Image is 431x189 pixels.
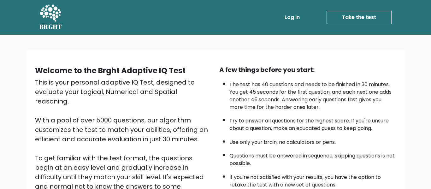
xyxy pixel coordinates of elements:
li: Use only your brain, no calculators or pens. [229,135,396,146]
div: A few things before you start: [219,65,396,74]
a: BRGHT [39,3,62,32]
li: Try to answer all questions for the highest score. If you're unsure about a question, make an edu... [229,114,396,132]
a: Log in [282,11,302,24]
li: If you're not satisfied with your results, you have the option to retake the test with a new set ... [229,170,396,189]
a: Take the test [327,11,392,24]
li: The test has 40 questions and needs to be finished in 30 minutes. You get 45 seconds for the firs... [229,78,396,111]
b: Welcome to the Brght Adaptive IQ Test [35,65,186,76]
li: Questions must be answered in sequence; skipping questions is not possible. [229,149,396,167]
h5: BRGHT [39,23,62,31]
